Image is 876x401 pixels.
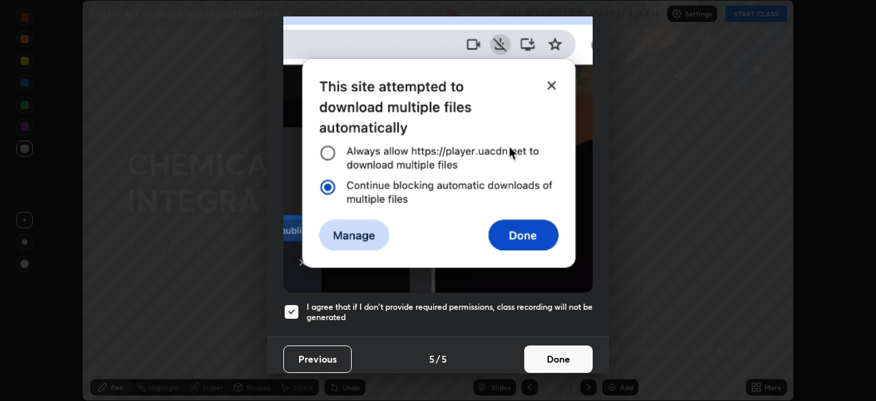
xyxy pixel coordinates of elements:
h4: / [436,352,440,366]
h5: I agree that if I don't provide required permissions, class recording will not be generated [307,302,593,323]
button: Done [524,345,593,373]
h4: 5 [429,352,435,366]
h4: 5 [441,352,447,366]
button: Previous [283,345,352,373]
